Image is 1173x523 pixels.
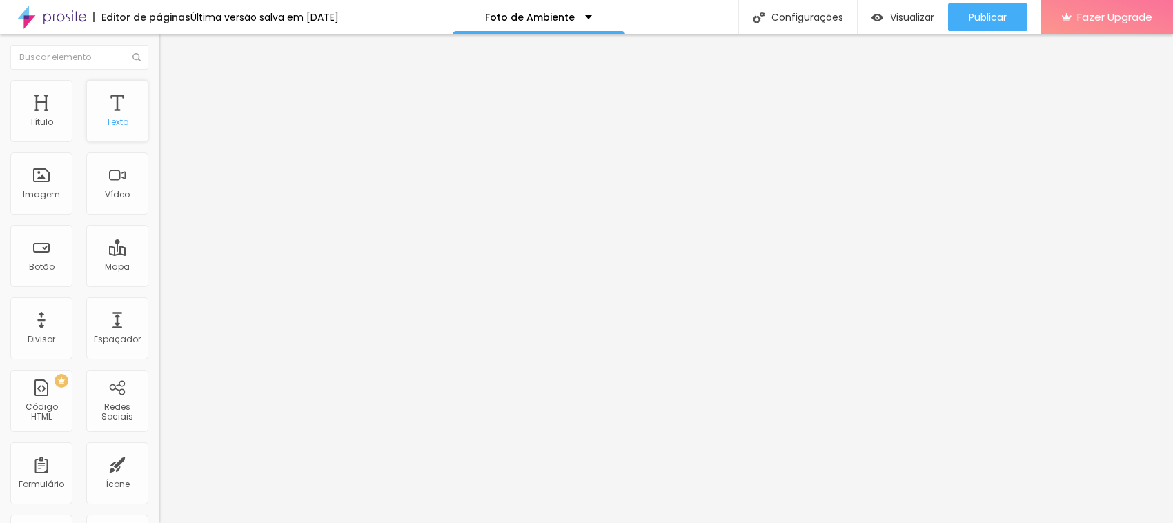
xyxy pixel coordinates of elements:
[871,12,883,23] img: view-1.svg
[90,402,144,422] div: Redes Sociais
[753,12,765,23] img: Icone
[948,3,1027,31] button: Publicar
[890,12,934,23] span: Visualizar
[132,53,141,61] img: Icone
[93,12,190,22] div: Editor de páginas
[969,12,1007,23] span: Publicar
[19,480,64,489] div: Formulário
[1077,11,1152,23] span: Fazer Upgrade
[30,117,53,127] div: Título
[190,12,339,22] div: Última versão salva em [DATE]
[23,190,60,199] div: Imagem
[14,402,68,422] div: Código HTML
[28,335,55,344] div: Divisor
[94,335,141,344] div: Espaçador
[485,12,575,22] p: Foto de Ambiente
[10,45,148,70] input: Buscar elemento
[858,3,948,31] button: Visualizar
[106,117,128,127] div: Texto
[29,262,55,272] div: Botão
[159,34,1173,523] iframe: Editor
[105,190,130,199] div: Vídeo
[105,262,130,272] div: Mapa
[106,480,130,489] div: Ícone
